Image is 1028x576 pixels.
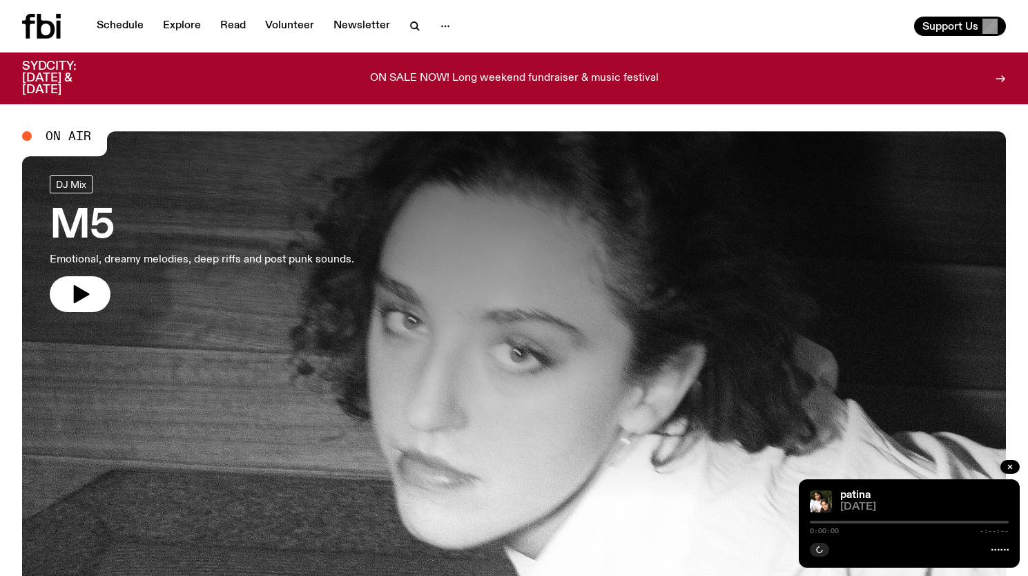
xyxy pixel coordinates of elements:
button: Support Us [914,17,1006,36]
h3: SYDCITY: [DATE] & [DATE] [22,61,110,96]
a: DJ Mix [50,175,93,193]
a: Volunteer [257,17,322,36]
a: patina [840,490,871,501]
a: Schedule [88,17,152,36]
span: 0:00:00 [810,528,839,535]
span: -:--:-- [980,528,1009,535]
span: On Air [46,130,91,142]
a: Read [212,17,254,36]
a: Newsletter [325,17,398,36]
a: Explore [155,17,209,36]
span: Support Us [922,20,978,32]
span: DJ Mix [56,180,86,190]
span: [DATE] [840,502,1009,512]
h3: M5 [50,207,354,246]
p: Emotional, dreamy melodies, deep riffs and post punk sounds. [50,251,354,268]
a: M5Emotional, dreamy melodies, deep riffs and post punk sounds. [50,175,354,312]
p: ON SALE NOW! Long weekend fundraiser & music festival [370,73,659,85]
